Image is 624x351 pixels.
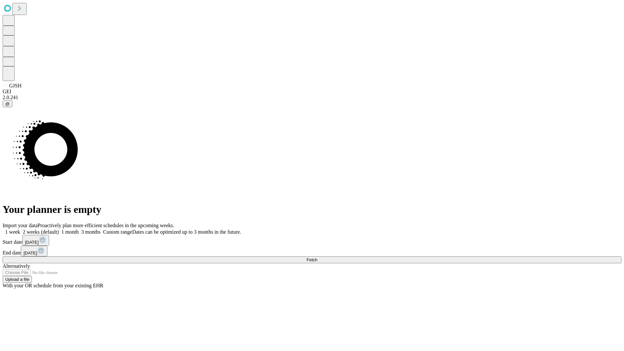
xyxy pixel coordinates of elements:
span: Proactively plan more efficient schedules in the upcoming weeks. [38,223,174,228]
span: GJSH [9,83,21,88]
span: @ [5,101,10,106]
span: [DATE] [23,251,37,255]
span: Import your data [3,223,38,228]
span: [DATE] [25,240,39,245]
h1: Your planner is empty [3,203,621,215]
span: 1 week [5,229,20,235]
span: Fetch [306,257,317,262]
span: Dates can be optimized up to 3 months in the future. [132,229,241,235]
span: 3 months [81,229,100,235]
button: Upload a file [3,276,32,283]
span: Custom range [103,229,132,235]
span: With your OR schedule from your existing EHR [3,283,103,288]
button: [DATE] [22,235,49,246]
span: 2 weeks (default) [23,229,59,235]
span: 1 month [61,229,79,235]
div: 2.0.241 [3,95,621,100]
span: Alternatively [3,263,30,269]
div: Start date [3,235,621,246]
button: Fetch [3,256,621,263]
button: @ [3,100,12,107]
div: End date [3,246,621,256]
div: GEI [3,89,621,95]
button: [DATE] [21,246,47,256]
